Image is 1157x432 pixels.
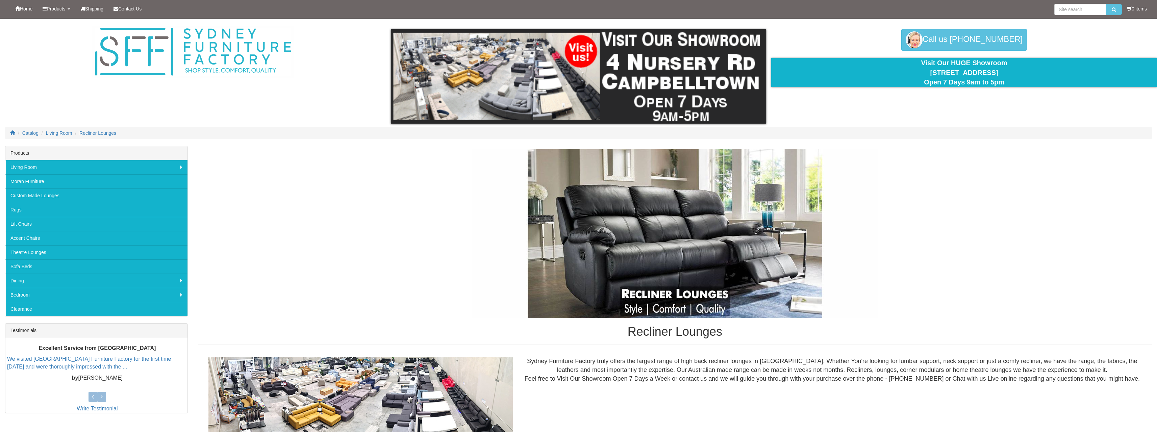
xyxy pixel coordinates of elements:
[518,357,1147,383] div: Sydney Furniture Factory truly offers the largest range of high back recliner lounges in [GEOGRAP...
[7,374,187,382] p: [PERSON_NAME]
[5,174,187,188] a: Moran Furniture
[198,325,1152,338] h1: Recliner Lounges
[5,160,187,174] a: Living Room
[75,0,109,17] a: Shipping
[85,6,104,11] span: Shipping
[5,259,187,274] a: Sofa Beds
[37,0,75,17] a: Products
[5,146,187,160] div: Products
[1127,5,1147,12] li: 0 items
[10,0,37,17] a: Home
[5,231,187,245] a: Accent Chairs
[47,6,65,11] span: Products
[5,217,187,231] a: Lift Chairs
[5,302,187,316] a: Clearance
[391,29,766,124] img: showroom.gif
[92,26,294,78] img: Sydney Furniture Factory
[5,245,187,259] a: Theatre Lounges
[46,130,72,136] a: Living Room
[39,345,156,351] b: Excellent Service from [GEOGRAPHIC_DATA]
[22,130,39,136] a: Catalog
[776,58,1152,87] div: Visit Our HUGE Showroom [STREET_ADDRESS] Open 7 Days 9am to 5pm
[20,6,32,11] span: Home
[77,406,118,411] a: Write Testimonial
[5,288,187,302] a: Bedroom
[5,324,187,337] div: Testimonials
[1054,4,1106,15] input: Site search
[7,356,171,370] a: We visited [GEOGRAPHIC_DATA] Furniture Factory for the first time [DATE] and were thoroughly impr...
[108,0,147,17] a: Contact Us
[72,375,78,381] b: by
[5,188,187,203] a: Custom Made Lounges
[5,274,187,288] a: Dining
[5,203,187,217] a: Rugs
[472,149,878,318] img: Recliner Lounges
[79,130,116,136] a: Recliner Lounges
[118,6,142,11] span: Contact Us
